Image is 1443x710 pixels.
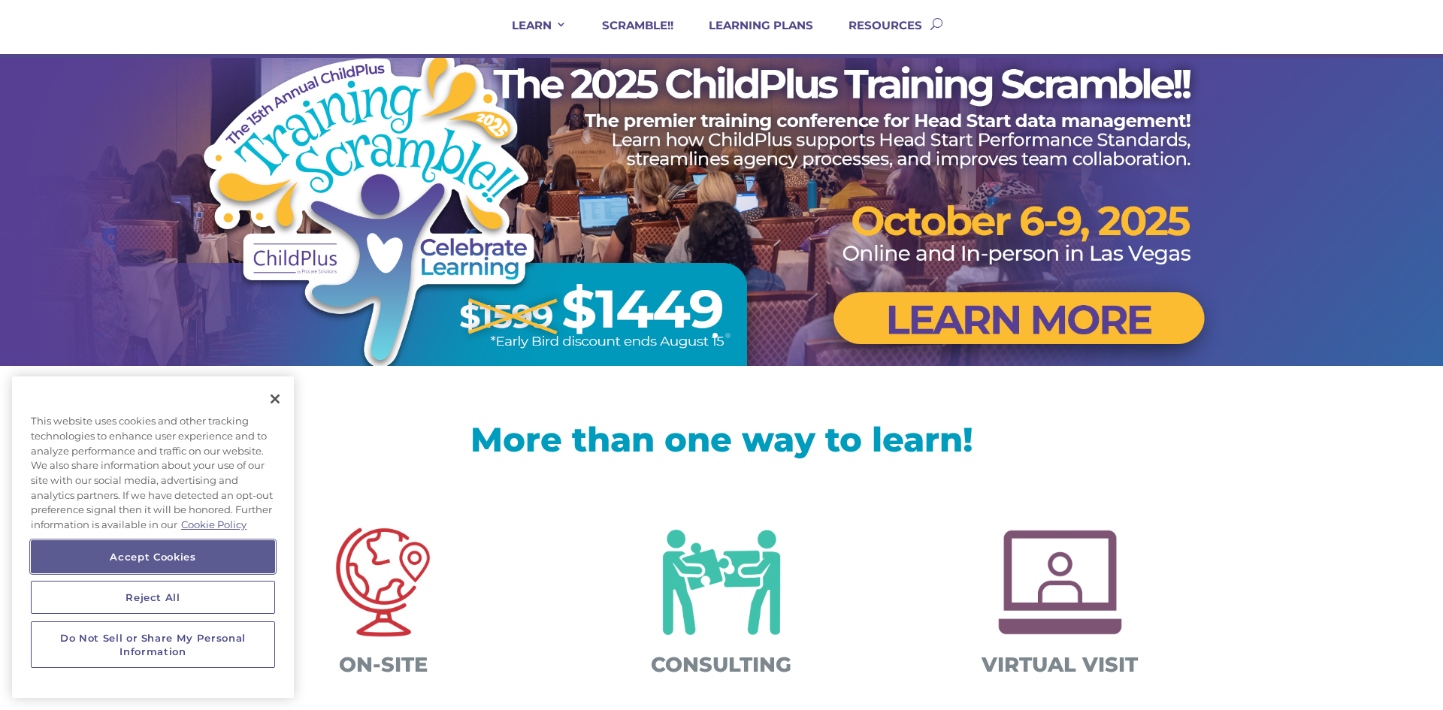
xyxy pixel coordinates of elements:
a: LEARN [493,18,567,54]
button: Close [259,382,292,415]
div: Privacy [12,376,294,698]
button: Accept Cookies [31,540,275,573]
a: RESOURCES [830,18,922,54]
button: Reject All [31,581,275,614]
a: 1 [712,333,718,338]
img: On-site [304,504,461,661]
button: Do Not Sell or Share My Personal Information [31,621,275,669]
h1: More than one way to learn! [240,422,1202,464]
a: 2 [725,333,731,338]
a: SCRAMBLE!! [583,18,673,54]
span: ON-SITE [339,652,428,677]
div: Cookie banner [12,376,294,698]
img: Consulting [643,504,800,661]
a: More information about your privacy, opens in a new tab [181,518,247,530]
div: This website uses cookies and other tracking technologies to enhance user experience and to analy... [12,406,294,540]
span: VIRTUAL VISIT [982,652,1138,677]
a: LEARNING PLANS [690,18,813,54]
span: CONSULTING [651,652,791,677]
